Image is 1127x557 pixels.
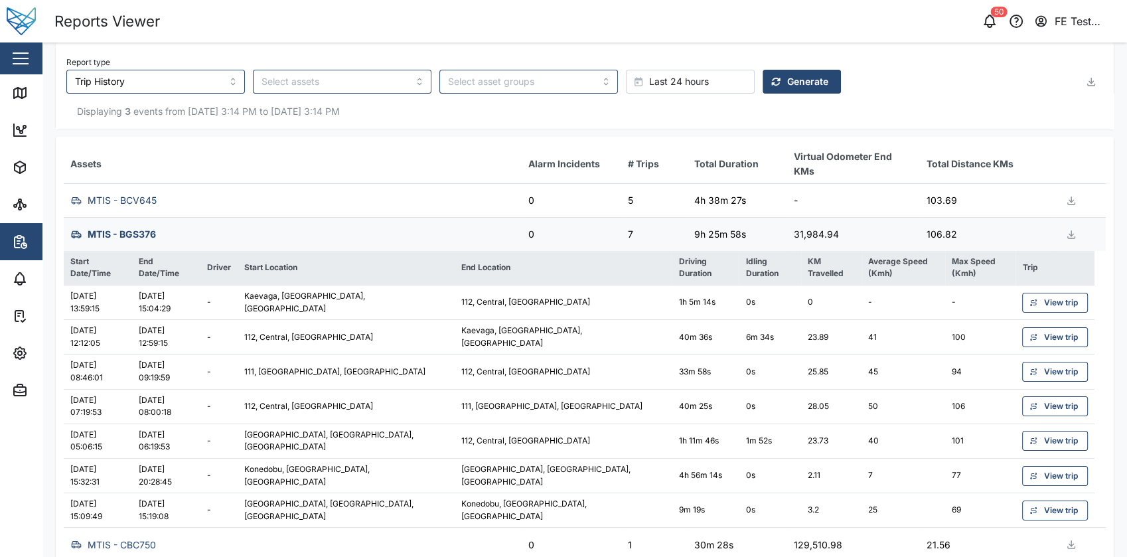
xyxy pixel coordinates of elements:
div: Reports [35,234,80,249]
td: 1h 11m 46s [672,424,739,458]
td: - [200,389,238,424]
td: 0 [801,285,861,320]
td: [GEOGRAPHIC_DATA], [GEOGRAPHIC_DATA], [GEOGRAPHIC_DATA] [455,458,672,493]
a: View trip [1022,431,1087,451]
div: Admin [35,383,74,398]
td: 40m 36s [672,320,739,355]
th: Virtual Odometer End KMs [787,145,920,183]
td: 40m 25s [672,389,739,424]
span: View trip [1044,362,1078,381]
th: Assets [64,145,522,183]
td: 33m 58s [672,355,739,389]
td: [DATE] 12:12:05 [64,320,132,355]
td: [DATE] 08:00:18 [132,389,200,424]
td: [DATE] 05:06:15 [64,424,132,458]
td: 112, Central, [GEOGRAPHIC_DATA] [455,285,672,320]
td: [GEOGRAPHIC_DATA], [GEOGRAPHIC_DATA], [GEOGRAPHIC_DATA] [238,493,455,528]
th: Driver [200,251,238,285]
span: View trip [1044,467,1078,485]
td: [DATE] 20:28:45 [132,458,200,493]
div: Dashboard [35,123,94,137]
span: View trip [1044,293,1078,312]
div: Map [35,86,64,100]
td: 94 [945,355,1015,389]
td: 0s [739,355,801,389]
td: - [200,493,238,528]
button: FE Test Admin [1033,12,1116,31]
span: Last 24 hours [649,70,709,93]
td: 0s [739,285,801,320]
td: 100 [945,320,1015,355]
td: - [200,320,238,355]
td: - [200,355,238,389]
th: Max Speed (Kmh) [945,251,1015,285]
td: [DATE] 13:59:15 [64,285,132,320]
td: - [200,424,238,458]
td: [DATE] 15:04:29 [132,285,200,320]
td: 112, Central, [GEOGRAPHIC_DATA] [455,424,672,458]
td: 31,984.94 [787,217,920,251]
div: FE Test Admin [1055,13,1116,30]
div: Settings [35,346,82,360]
td: - [945,285,1015,320]
td: - [862,285,946,320]
td: 0 [522,217,621,251]
td: 28.05 [801,389,861,424]
td: 103.69 [920,183,1053,217]
th: Idling Duration [739,251,801,285]
td: 9m 19s [672,493,739,528]
td: 25.85 [801,355,861,389]
td: Kaevaga, [GEOGRAPHIC_DATA], [GEOGRAPHIC_DATA] [238,285,455,320]
th: Start Date/Time [64,251,132,285]
div: MTIS - CBC750 [88,538,156,552]
td: 0s [739,493,801,528]
a: View trip [1022,396,1087,416]
th: Driving Duration [672,251,739,285]
td: - [200,458,238,493]
th: End Date/Time [132,251,200,285]
td: [DATE] 15:32:31 [64,458,132,493]
div: MTIS - BGS376 [88,227,156,242]
td: 1h 5m 14s [672,285,739,320]
img: Main Logo [7,7,36,36]
td: 6m 34s [739,320,801,355]
td: [GEOGRAPHIC_DATA], [GEOGRAPHIC_DATA], [GEOGRAPHIC_DATA] [238,424,455,458]
td: 50 [862,389,946,424]
td: [DATE] 07:19:53 [64,389,132,424]
td: 25 [862,493,946,528]
th: Start Location [238,251,455,285]
td: 112, Central, [GEOGRAPHIC_DATA] [238,389,455,424]
div: MTIS - BCV645 [88,193,157,208]
div: Sites [35,197,66,212]
td: 23.89 [801,320,861,355]
td: 7 [862,458,946,493]
td: 106 [945,389,1015,424]
div: Alarms [35,272,76,286]
th: End Location [455,251,672,285]
td: [DATE] 15:19:08 [132,493,200,528]
span: Generate [787,70,828,93]
td: 1m 52s [739,424,801,458]
td: 7 [621,217,688,251]
td: 77 [945,458,1015,493]
td: - [200,285,238,320]
td: 0 [522,183,621,217]
td: [DATE] 09:19:59 [132,355,200,389]
th: # Trips [621,145,688,183]
button: Generate [763,70,841,94]
input: Select assets [262,76,407,87]
td: - [787,183,920,217]
td: [DATE] 12:59:15 [132,320,200,355]
th: Alarm Incidents [522,145,621,183]
a: View trip [1022,362,1087,382]
td: 69 [945,493,1015,528]
div: Reports Viewer [54,10,160,33]
td: 112, Central, [GEOGRAPHIC_DATA] [455,355,672,389]
td: Kaevaga, [GEOGRAPHIC_DATA], [GEOGRAPHIC_DATA] [455,320,672,355]
strong: 3 [125,106,131,117]
td: 3.2 [801,493,861,528]
th: Total Duration [688,145,787,183]
td: Konedobu, [GEOGRAPHIC_DATA], [GEOGRAPHIC_DATA] [238,458,455,493]
span: View trip [1044,432,1078,450]
span: View trip [1044,501,1078,520]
